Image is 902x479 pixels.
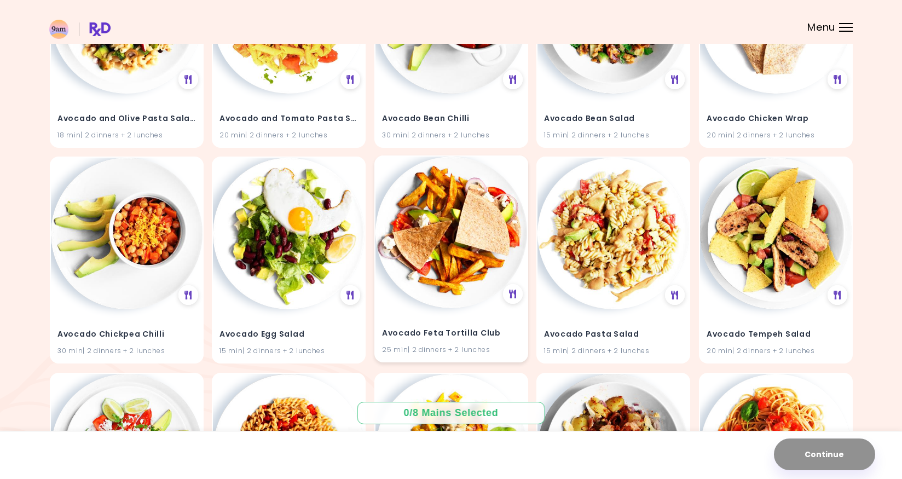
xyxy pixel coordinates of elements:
[382,325,521,343] h4: Avocado Feta Tortilla Club
[57,130,196,140] div: 18 min | 2 dinners + 2 lunches
[707,130,845,140] div: 20 min | 2 dinners + 2 lunches
[707,326,845,344] h4: Avocado Tempeh Salad
[340,70,360,89] div: See Meal Plan
[49,20,111,39] img: RxDiet
[219,326,358,344] h4: Avocado Egg Salad
[382,130,521,140] div: 30 min | 2 dinners + 2 lunches
[807,22,835,32] span: Menu
[340,285,360,305] div: See Meal Plan
[57,345,196,356] div: 30 min | 2 dinners + 2 lunches
[544,326,683,344] h4: Avocado Pasta Salad
[57,326,196,344] h4: Avocado Chickpea Chilli
[382,110,521,128] h4: Avocado Bean Chilli
[382,344,521,355] div: 25 min | 2 dinners + 2 lunches
[502,284,522,304] div: See Meal Plan
[774,438,875,470] button: Continue
[544,130,683,140] div: 15 min | 2 dinners + 2 lunches
[178,70,198,89] div: See Meal Plan
[396,406,506,420] div: 0 / 8 Mains Selected
[219,130,358,140] div: 20 min | 2 dinners + 2 lunches
[544,110,683,128] h4: Avocado Bean Salad
[665,70,685,89] div: See Meal Plan
[57,110,196,128] h4: Avocado and Olive Pasta Salad
[219,345,358,356] div: 15 min | 2 dinners + 2 lunches
[219,110,358,128] h4: Avocado and Tomato Pasta Salad
[665,285,685,305] div: See Meal Plan
[707,110,845,128] h4: Avocado Chicken Wrap
[178,285,198,305] div: See Meal Plan
[827,70,847,89] div: See Meal Plan
[707,345,845,356] div: 20 min | 2 dinners + 2 lunches
[502,70,522,89] div: See Meal Plan
[827,285,847,305] div: See Meal Plan
[544,345,683,356] div: 15 min | 2 dinners + 2 lunches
